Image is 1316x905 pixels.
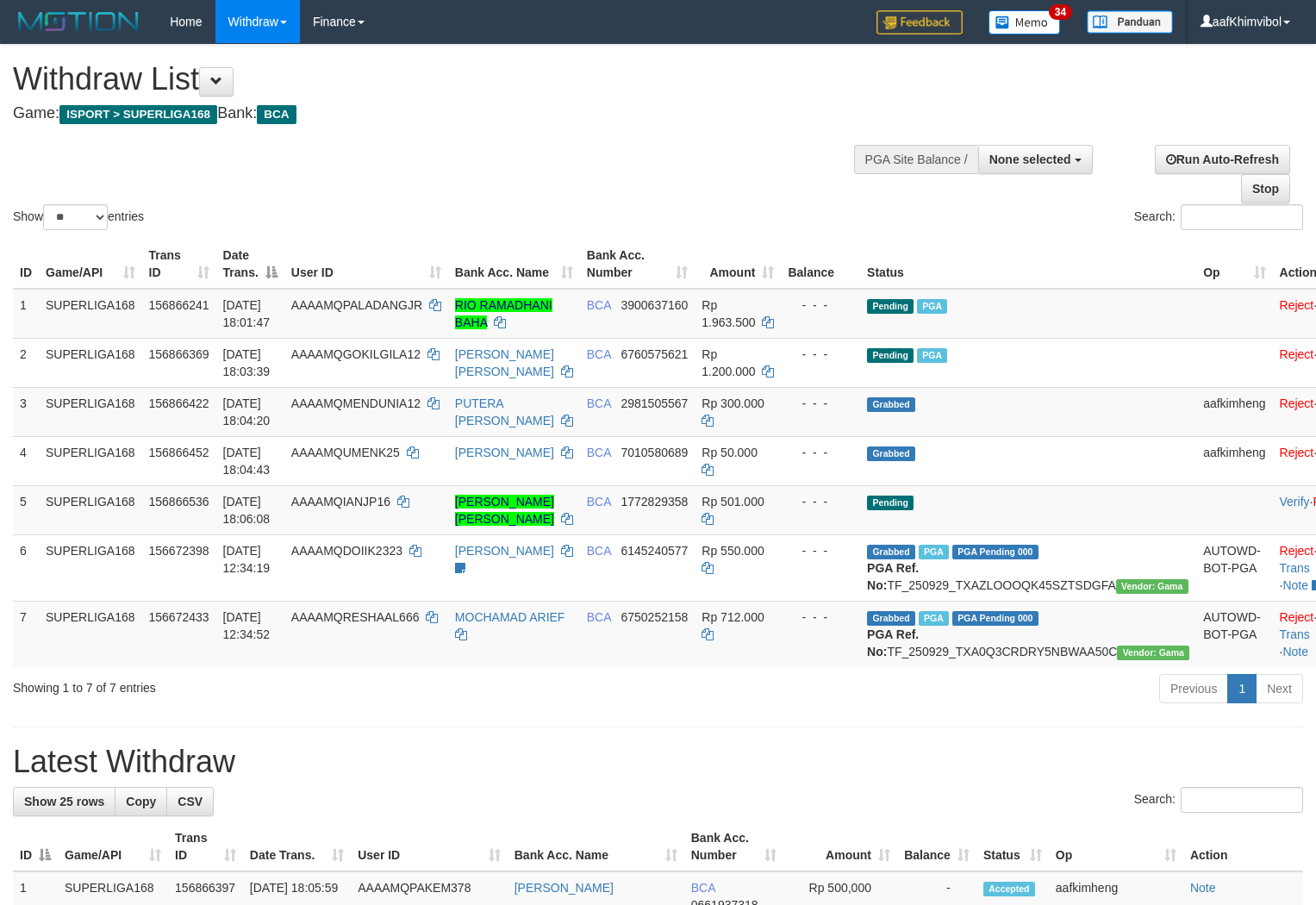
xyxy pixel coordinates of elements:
span: [DATE] 18:01:47 [223,298,271,329]
a: RIO RAMADHANI BAHA [455,298,552,329]
label: Show entries [13,204,144,230]
span: Copy 6760575621 to clipboard [621,347,688,361]
a: PUTERA [PERSON_NAME] [455,396,554,428]
td: AUTOWD-BOT-PGA [1196,534,1272,601]
td: AUTOWD-BOT-PGA [1196,601,1272,667]
span: 156866536 [149,495,209,509]
a: 1 [1227,674,1257,703]
span: CSV [178,795,203,808]
td: 1 [13,289,39,339]
span: Copy 1772829358 to clipboard [621,495,688,509]
span: BCA [691,881,715,895]
th: Bank Acc. Number: activate to sort column ascending [580,240,695,289]
span: Pending [867,348,914,363]
td: SUPERLIGA168 [39,485,142,534]
th: Date Trans.: activate to sort column descending [216,240,284,289]
th: ID [13,240,39,289]
td: SUPERLIGA168 [39,387,142,436]
b: PGA Ref. No: [867,561,919,592]
span: BCA [587,544,611,558]
select: Showentries [43,204,108,230]
span: BCA [587,446,611,459]
span: Rp 1.200.000 [702,347,755,378]
span: None selected [989,153,1071,166]
th: Balance: activate to sort column ascending [897,822,976,871]
div: PGA Site Balance / [854,145,978,174]
span: Grabbed [867,545,915,559]
th: Amount: activate to sort column ascending [783,822,897,871]
span: AAAAMQPALADANGJR [291,298,422,312]
td: SUPERLIGA168 [39,534,142,601]
span: 34 [1049,4,1072,20]
td: SUPERLIGA168 [39,601,142,667]
a: [PERSON_NAME] [455,446,554,459]
th: Game/API: activate to sort column ascending [58,822,168,871]
div: - - - [788,542,853,559]
a: Reject [1280,298,1314,312]
span: BCA [257,105,296,124]
img: Feedback.jpg [876,10,963,34]
span: AAAAMQUMENK25 [291,446,400,459]
span: Vendor URL: https://trx31.1velocity.biz [1116,579,1188,594]
a: Show 25 rows [13,787,115,816]
td: 5 [13,485,39,534]
span: AAAAMQRESHAAL666 [291,610,420,624]
span: [DATE] 18:04:20 [223,396,271,428]
th: Balance [781,240,860,289]
span: AAAAMQDOIIK2323 [291,544,402,558]
th: Op: activate to sort column ascending [1049,822,1183,871]
th: Trans ID: activate to sort column ascending [142,240,216,289]
label: Search: [1134,787,1303,813]
span: Accepted [983,882,1035,896]
th: Status [860,240,1196,289]
span: Marked by aafsoycanthlai [919,545,949,559]
span: Rp 50.000 [702,446,758,459]
a: Reject [1280,544,1314,558]
td: TF_250929_TXAZLOOOQK45SZTSDGFA [860,534,1196,601]
div: - - - [788,609,853,626]
td: SUPERLIGA168 [39,338,142,387]
h4: Game: Bank: [13,105,860,122]
span: [DATE] 18:03:39 [223,347,271,378]
img: MOTION_logo.png [13,9,144,34]
span: 156866422 [149,396,209,410]
span: BCA [587,610,611,624]
td: 3 [13,387,39,436]
td: aafkimheng [1196,387,1272,436]
td: 6 [13,534,39,601]
a: Reject [1280,610,1314,624]
span: [DATE] 12:34:52 [223,610,271,641]
h1: Latest Withdraw [13,745,1303,779]
a: Note [1282,645,1308,658]
span: 156672398 [149,544,209,558]
th: Trans ID: activate to sort column ascending [168,822,243,871]
td: 2 [13,338,39,387]
span: 156866369 [149,347,209,361]
span: BCA [587,298,611,312]
span: 156672433 [149,610,209,624]
span: Copy [126,795,156,808]
a: Verify [1280,495,1310,509]
a: CSV [166,787,214,816]
a: Reject [1280,446,1314,459]
span: Rp 550.000 [702,544,764,558]
th: Game/API: activate to sort column ascending [39,240,142,289]
th: User ID: activate to sort column ascending [351,822,508,871]
span: Rp 1.963.500 [702,298,755,329]
a: Reject [1280,347,1314,361]
th: Action [1183,822,1303,871]
th: Amount: activate to sort column ascending [695,240,781,289]
a: [PERSON_NAME] [455,544,554,558]
a: [PERSON_NAME] [PERSON_NAME] [455,495,554,526]
span: PGA Pending [952,545,1038,559]
a: MOCHAMAD ARIEF [455,610,565,624]
span: BCA [587,396,611,410]
span: ISPORT > SUPERLIGA168 [59,105,217,124]
span: Rp 300.000 [702,396,764,410]
a: [PERSON_NAME] [PERSON_NAME] [455,347,554,378]
div: - - - [788,444,853,461]
td: aafkimheng [1196,436,1272,485]
th: ID: activate to sort column descending [13,822,58,871]
label: Search: [1134,204,1303,230]
a: Copy [115,787,167,816]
